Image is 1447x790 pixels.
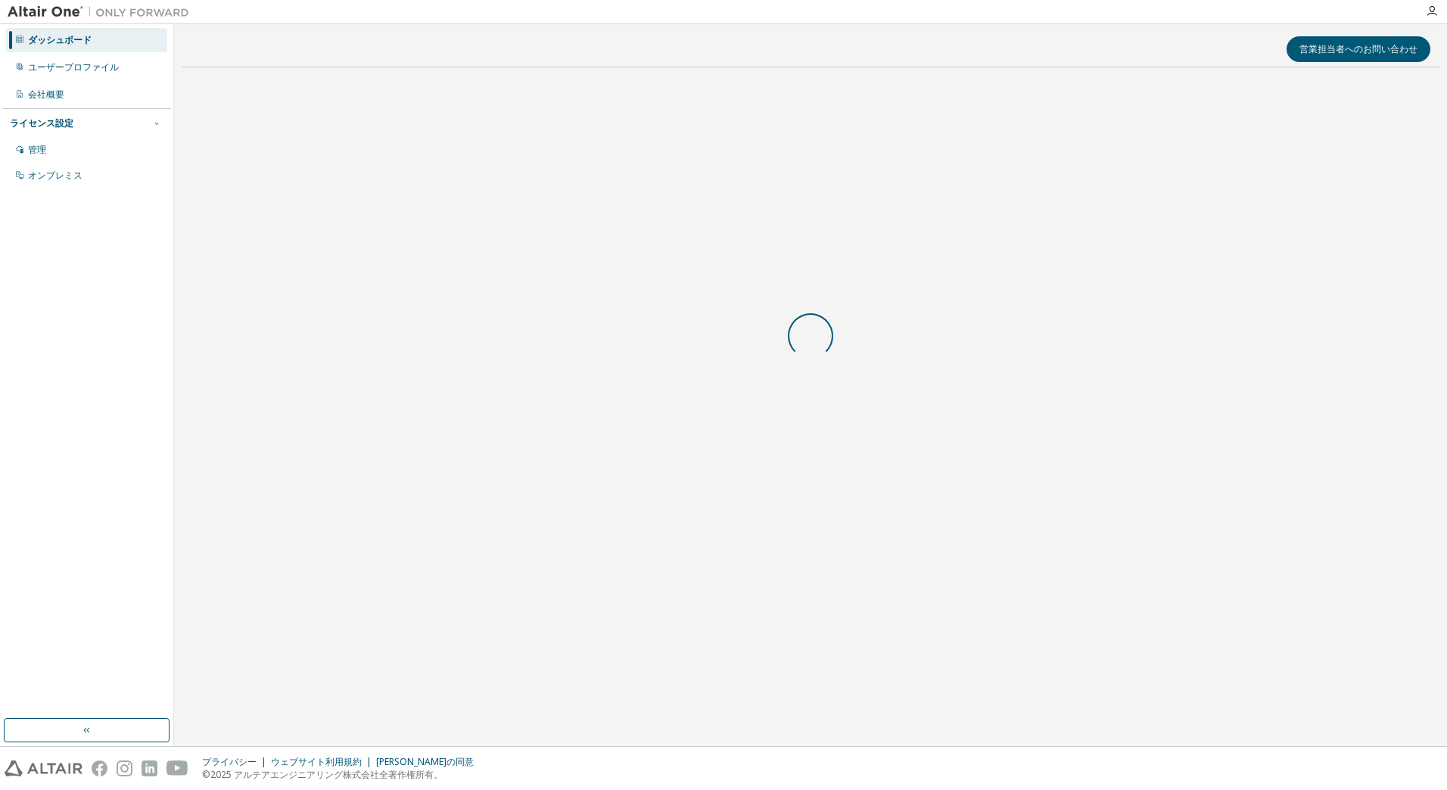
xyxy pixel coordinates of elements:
div: ライセンス設定 [10,117,73,129]
img: facebook.svg [92,760,107,776]
div: プライバシー [202,756,271,768]
div: 管理 [28,144,46,156]
font: 2025 アルテアエンジニアリング株式会社全著作権所有。 [210,768,443,781]
img: linkedin.svg [142,760,157,776]
button: 営業担当者へのお問い合わせ [1287,36,1430,62]
div: 会社概要 [28,89,64,101]
div: [PERSON_NAME]の同意 [376,756,483,768]
div: オンプレミス [28,170,82,182]
div: ダッシュボード [28,34,92,46]
img: altair_logo.svg [5,760,82,776]
p: © [202,768,483,781]
div: ウェブサイト利用規約 [271,756,376,768]
img: youtube.svg [166,760,188,776]
div: ユーザープロファイル [28,61,119,73]
img: instagram.svg [117,760,132,776]
img: アルタイルワン [8,5,197,20]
